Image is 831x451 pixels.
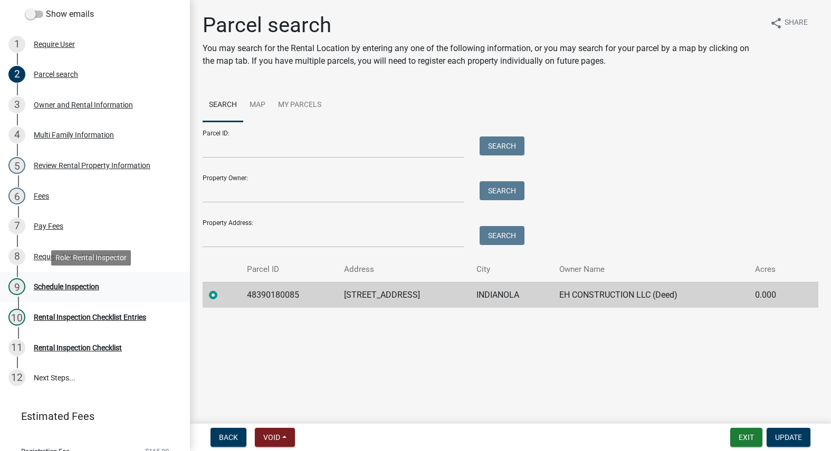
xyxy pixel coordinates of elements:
[34,41,75,48] div: Require User
[8,218,25,234] div: 7
[203,42,761,67] p: You may search for the Rental Location by entering any one of the following information, or you m...
[470,257,553,282] th: City
[8,188,25,204] div: 6
[34,131,114,139] div: Multi Family Information
[775,433,802,442] span: Update
[243,89,272,122] a: Map
[338,257,470,282] th: Address
[767,428,810,447] button: Update
[241,257,338,282] th: Parcel ID
[34,162,150,169] div: Review Rental Property Information
[785,17,808,30] span: Share
[34,192,49,200] div: Fees
[8,36,25,53] div: 1
[8,96,25,113] div: 3
[51,250,131,266] div: Role: Rental Inspector
[553,282,749,308] td: EH CONSTRUCTION LLC (Deed)
[749,282,799,308] td: 0.000
[480,181,524,200] button: Search
[749,257,799,282] th: Acres
[770,17,782,30] i: share
[553,257,749,282] th: Owner Name
[8,369,25,386] div: 12
[480,136,524,155] button: Search
[219,433,238,442] span: Back
[730,428,762,447] button: Exit
[8,406,173,427] a: Estimated Fees
[34,283,99,290] div: Schedule Inspection
[203,13,761,38] h1: Parcel search
[8,66,25,83] div: 2
[8,126,25,143] div: 4
[34,71,78,78] div: Parcel search
[8,157,25,174] div: 5
[480,226,524,245] button: Search
[241,282,338,308] td: 48390180085
[470,282,553,308] td: INDIANOLA
[34,253,119,260] div: Request Rental Inspection
[255,428,295,447] button: Void
[34,344,122,351] div: Rental Inspection Checklist
[211,428,246,447] button: Back
[34,101,133,109] div: Owner and Rental Information
[272,89,328,122] a: My Parcels
[761,13,816,33] button: shareShare
[34,313,146,321] div: Rental Inspection Checklist Entries
[8,339,25,356] div: 11
[25,8,94,21] label: Show emails
[263,433,280,442] span: Void
[34,222,63,230] div: Pay Fees
[8,248,25,265] div: 8
[203,89,243,122] a: Search
[8,278,25,295] div: 9
[8,309,25,326] div: 10
[338,282,470,308] td: [STREET_ADDRESS]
